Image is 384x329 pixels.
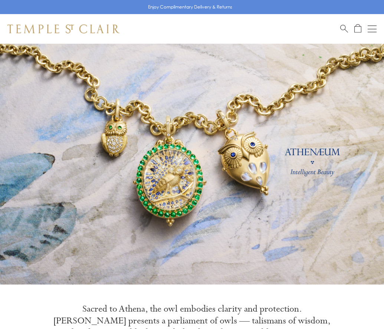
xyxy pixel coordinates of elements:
a: Search [340,24,348,33]
button: Open navigation [368,24,377,33]
p: Enjoy Complimentary Delivery & Returns [148,3,232,11]
a: Open Shopping Bag [354,24,361,33]
img: Temple St. Clair [7,24,119,33]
